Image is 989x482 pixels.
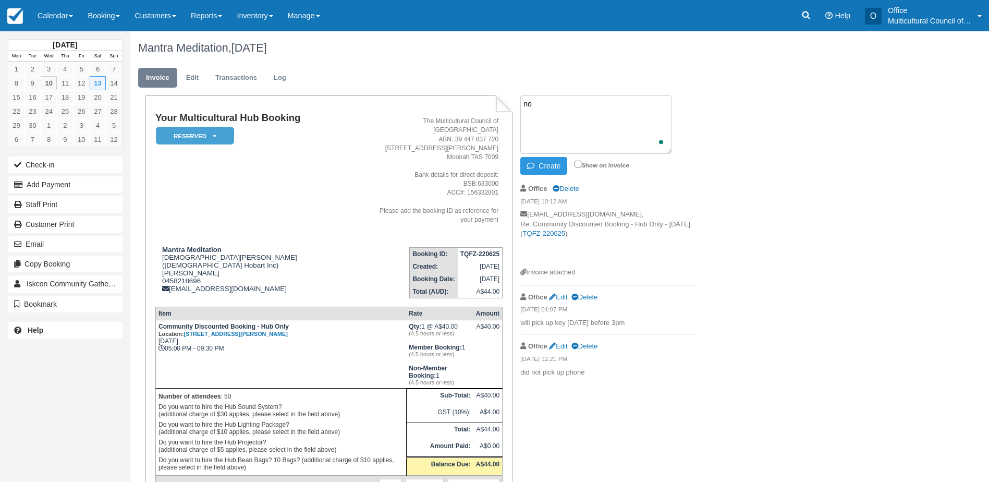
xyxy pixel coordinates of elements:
a: 27 [90,104,106,118]
td: 1 @ A$40.00 1 1 [406,320,473,388]
a: 10 [74,132,90,147]
button: Email [8,236,123,252]
p: : 50 [158,391,404,402]
label: Show on invoice [575,162,629,168]
td: A$44.00 [458,285,503,298]
th: Balance Due: [406,457,473,475]
th: Amount [473,307,503,320]
a: 5 [106,118,122,132]
p: Office [888,5,971,16]
a: Delete [571,342,597,350]
div: A$40.00 [476,323,499,339]
a: 7 [106,62,122,76]
strong: Office [528,342,547,350]
a: 1 [41,118,57,132]
th: Sat [90,51,106,62]
a: 2 [57,118,73,132]
a: Staff Print [8,196,123,213]
th: Mon [8,51,25,62]
em: Reserved [156,127,234,145]
a: 16 [25,90,41,104]
th: Created: [410,260,458,273]
p: Do you want to hire the Hub Sound System? (additional charge of $30 applies, please select in the... [158,402,404,419]
a: Transactions [207,68,265,88]
em: [DATE] 12:21 PM [520,355,696,366]
a: 12 [106,132,122,147]
a: 3 [74,118,90,132]
a: 3 [41,62,57,76]
th: Amount Paid: [406,440,473,457]
td: [DATE] [458,260,503,273]
a: 29 [8,118,25,132]
th: Rate [406,307,473,320]
td: [DATE] [458,273,503,285]
a: 2 [25,62,41,76]
th: Booking Date: [410,273,458,285]
th: Thu [57,51,73,62]
span: [DATE] [231,41,267,54]
strong: Member Booking [409,344,461,351]
th: Sun [106,51,122,62]
p: Do you want to hire the Hub Projector? (additional charge of $5 applies, please select in the fie... [158,437,404,455]
a: 6 [90,62,106,76]
button: Add Payment [8,176,123,193]
a: 19 [74,90,90,104]
a: Help [8,322,123,339]
strong: Office [528,185,547,192]
a: TQFZ-220625 [523,230,565,237]
a: Log [266,68,294,88]
a: Reserved [155,126,230,146]
a: 21 [106,90,122,104]
th: Sub-Total: [406,389,473,406]
em: (4.5 hours or less) [409,351,470,357]
p: did not pick up phone [520,368,696,378]
p: Do you want to hire the Hub Lighting Package? (additional charge of $10 applies, please select in... [158,419,404,437]
a: 15 [8,90,25,104]
strong: TQFZ-220625 [460,250,499,258]
button: Create [520,157,567,175]
small: Location: [158,331,288,337]
button: Check-in [8,156,123,173]
a: 5 [74,62,90,76]
p: Do you want to hire the Hub Bean Bags? 10 Bags? (additional charge of $10 applies, please select ... [158,455,404,473]
a: 13 [90,76,106,90]
td: A$0.00 [473,440,503,457]
a: 12 [74,76,90,90]
p: [EMAIL_ADDRESS][DOMAIN_NAME], Re: Community Discounted Booking - Hub Only - [DATE] ( ) [520,210,696,268]
div: Invoice attached [520,268,696,278]
em: (4.5 hours or less) [409,379,470,385]
td: A$4.00 [473,406,503,423]
strong: Mantra Meditation [162,246,222,254]
em: [DATE] 01:07 PM [520,305,696,317]
strong: Qty [409,323,421,330]
strong: Community Discounted Booking - Hub Only [158,323,289,338]
i: Help [825,12,833,19]
a: 6 [8,132,25,147]
img: checkfront-main-nav-mini-logo.png [7,8,23,24]
a: 7 [25,132,41,147]
a: 4 [57,62,73,76]
div: [DEMOGRAPHIC_DATA][PERSON_NAME] ([DEMOGRAPHIC_DATA] Hobart Inc) [PERSON_NAME] 0458218696 [EMAIL_A... [155,246,363,293]
a: 9 [25,76,41,90]
input: Show on invoice [575,161,581,167]
th: Item [155,307,406,320]
th: Total (AUD): [410,285,458,298]
a: Edit [178,68,206,88]
button: Copy Booking [8,256,123,272]
h1: Your Multicultural Hub Booking [155,113,363,124]
p: Multicultural Council of [GEOGRAPHIC_DATA] [888,16,971,26]
a: 10 [41,76,57,90]
a: 20 [90,90,106,104]
strong: Non-Member Booking [409,365,447,379]
a: 17 [41,90,57,104]
a: Iskcon Community Gathering [8,275,123,292]
textarea: To enrich screen reader interactions, please activate Accessibility in Grammarly extension settings [520,95,671,154]
strong: [DATE] [53,41,77,49]
td: A$44.00 [473,423,503,440]
strong: Number of attendees [158,393,221,400]
a: [STREET_ADDRESS][PERSON_NAME] [184,331,288,337]
a: 23 [25,104,41,118]
h1: Mantra Meditation, [138,42,864,54]
a: 11 [57,76,73,90]
th: Tue [25,51,41,62]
